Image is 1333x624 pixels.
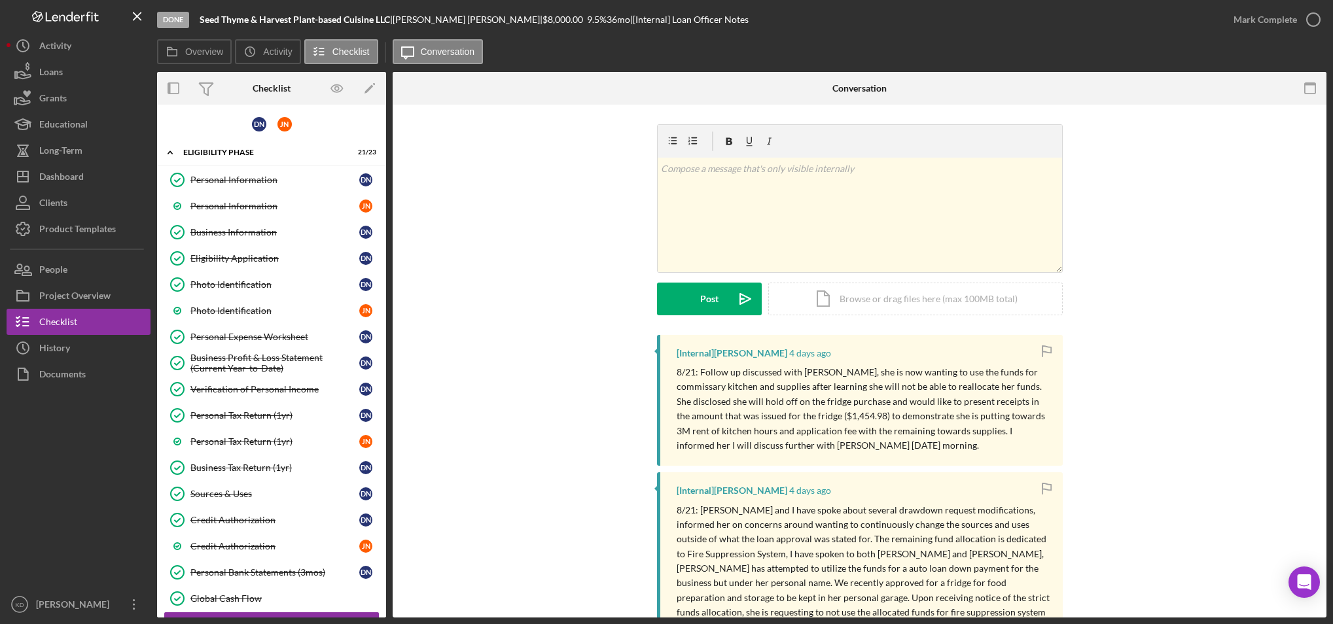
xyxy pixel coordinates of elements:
div: 36 mo [607,14,630,25]
div: Post [700,283,719,315]
div: Personal Expense Worksheet [190,332,359,342]
div: People [39,256,67,286]
div: [PERSON_NAME] [PERSON_NAME] | [393,14,542,25]
div: D N [359,356,372,370]
div: J N [277,117,292,131]
button: History [7,335,151,361]
div: J N [359,435,372,448]
a: Business Profit & Loss Statement (Current Year-to-Date)DN [164,350,380,376]
div: D N [359,513,372,527]
div: Educational [39,111,88,141]
button: Post [657,283,762,315]
a: Credit AuthorizationJN [164,533,380,559]
div: [PERSON_NAME] [33,591,118,621]
b: Seed Thyme & Harvest Plant-based Cuisine LLC [200,14,390,25]
div: History [39,335,70,364]
time: 2025-08-21 20:39 [789,348,831,358]
div: | [200,14,393,25]
label: Checklist [332,46,370,57]
a: Eligibility ApplicationDN [164,245,380,271]
div: Credit Authorization [190,515,359,525]
a: Sources & UsesDN [164,481,380,507]
a: Photo IdentificationJN [164,298,380,324]
text: KD [15,601,24,608]
a: Business Tax Return (1yr)DN [164,455,380,481]
div: Done [157,12,189,28]
button: Project Overview [7,283,151,309]
div: J N [359,304,372,317]
div: 21 / 23 [353,148,376,156]
div: D N [359,173,372,186]
div: J N [359,540,372,553]
label: Activity [263,46,292,57]
button: Dashboard [7,164,151,190]
div: Mark Complete [1234,7,1297,33]
a: Personal Tax Return (1yr)JN [164,428,380,455]
div: D N [359,278,372,291]
time: 2025-08-21 13:50 [789,485,831,496]
div: Checklist [39,309,77,338]
div: | [Internal] Loan Officer Notes [630,14,749,25]
div: Personal Bank Statements (3mos) [190,567,359,578]
div: Conversation [832,83,887,94]
div: D N [359,487,372,500]
button: KD[PERSON_NAME] [7,591,151,617]
label: Overview [185,46,223,57]
div: Project Overview [39,283,111,312]
div: 9.5 % [587,14,607,25]
div: Verification of Personal Income [190,384,359,394]
button: Activity [7,33,151,59]
button: Product Templates [7,216,151,242]
div: Clients [39,190,67,219]
button: People [7,256,151,283]
a: Business InformationDN [164,219,380,245]
div: Credit Authorization [190,541,359,551]
button: Grants [7,85,151,111]
button: Checklist [304,39,378,64]
div: Product Templates [39,216,116,245]
a: Checklist [7,309,151,335]
a: Personal InformationJN [164,193,380,219]
div: Sources & Uses [190,489,359,499]
a: Verification of Personal IncomeDN [164,376,380,402]
button: Documents [7,361,151,387]
button: Mark Complete [1220,7,1326,33]
div: D N [359,330,372,343]
a: Credit AuthorizationDN [164,507,380,533]
div: Business Tax Return (1yr) [190,462,359,473]
label: Conversation [421,46,475,57]
div: Open Intercom Messenger [1289,566,1320,598]
div: D N [359,226,372,239]
div: Photo Identification [190,279,359,290]
div: Eligibility Phase [183,148,344,156]
div: [Internal] [PERSON_NAME] [677,485,787,496]
div: Grants [39,85,67,114]
div: D N [359,252,372,265]
div: Global Cash Flow [190,593,379,604]
a: Global Cash Flow [164,585,380,612]
div: J N [359,199,372,213]
button: Educational [7,111,151,137]
div: Personal Information [190,175,359,185]
div: Business Profit & Loss Statement (Current Year-to-Date) [190,353,359,373]
a: Personal Tax Return (1yr)DN [164,402,380,428]
div: Documents [39,361,86,390]
div: Loans [39,59,63,88]
button: Clients [7,190,151,216]
button: Loans [7,59,151,85]
div: Personal Tax Return (1yr) [190,436,359,447]
div: Dashboard [39,164,84,193]
div: $8,000.00 [542,14,587,25]
button: Long-Term [7,137,151,164]
div: Business Information [190,227,359,237]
